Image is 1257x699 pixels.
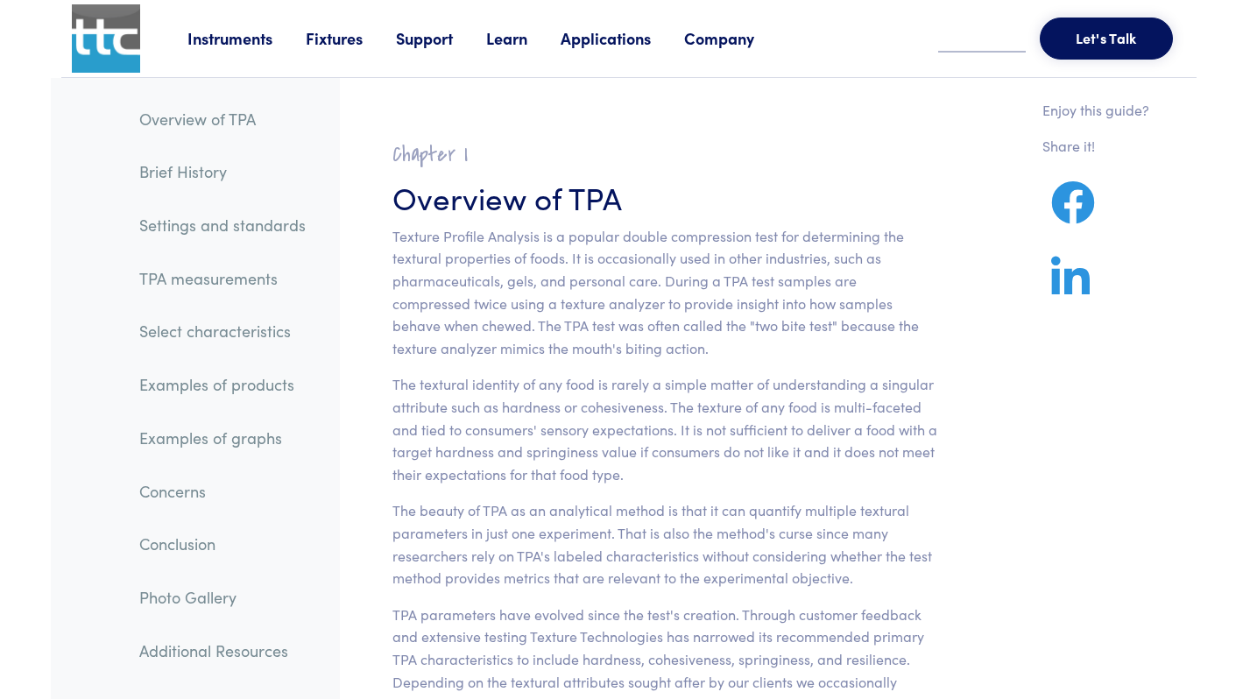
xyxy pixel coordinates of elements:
a: Instruments [187,27,306,49]
p: The textural identity of any food is rarely a simple matter of understanding a singular attribute... [392,373,938,485]
a: Applications [561,27,684,49]
button: Let's Talk [1040,18,1173,60]
a: Learn [486,27,561,49]
a: Company [684,27,787,49]
h3: Overview of TPA [392,175,938,218]
a: Settings and standards [125,205,320,245]
a: Examples of graphs [125,418,320,458]
a: Additional Resources [125,631,320,671]
a: Brief History [125,152,320,192]
a: Examples of products [125,364,320,405]
a: Overview of TPA [125,99,320,139]
h2: Chapter I [392,141,938,168]
img: ttc_logo_1x1_v1.0.png [72,4,140,73]
a: Fixtures [306,27,396,49]
a: Select characteristics [125,311,320,351]
a: Concerns [125,471,320,512]
a: Photo Gallery [125,577,320,618]
a: Share on LinkedIn [1042,277,1098,299]
a: Conclusion [125,524,320,564]
p: Enjoy this guide? [1042,99,1149,122]
p: The beauty of TPA as an analytical method is that it can quantify multiple textural parameters in... [392,499,938,589]
p: Texture Profile Analysis is a popular double compression test for determining the textural proper... [392,225,938,360]
a: Support [396,27,486,49]
a: TPA measurements [125,258,320,299]
p: Share it! [1042,135,1149,158]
